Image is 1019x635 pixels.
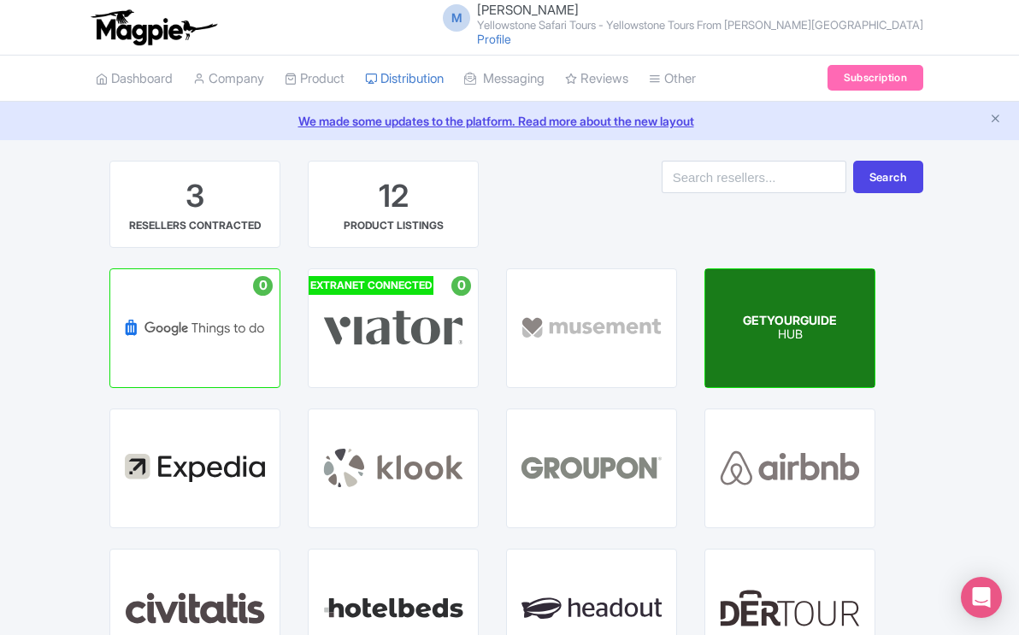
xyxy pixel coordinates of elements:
[662,161,846,193] input: Search resellers...
[186,175,204,218] div: 3
[477,2,579,18] span: [PERSON_NAME]
[308,268,479,388] a: EXTRANET CONNECTED 0
[443,4,470,32] span: M
[344,218,444,233] div: PRODUCT LISTINGS
[96,56,173,103] a: Dashboard
[308,161,479,248] a: 12 PRODUCT LISTINGS
[129,218,261,233] div: RESELLERS CONTRACTED
[109,161,280,248] a: 3 RESELLERS CONTRACTED
[109,268,280,388] a: 0
[379,175,409,218] div: 12
[743,328,837,343] p: HUB
[853,161,923,193] button: Search
[743,313,837,327] span: GETYOURGUIDE
[285,56,345,103] a: Product
[87,9,220,46] img: logo-ab69f6fb50320c5b225c76a69d11143b.png
[477,20,923,31] small: Yellowstone Safari Tours - Yellowstone Tours From [PERSON_NAME][GEOGRAPHIC_DATA]
[464,56,545,103] a: Messaging
[433,3,923,31] a: M [PERSON_NAME] Yellowstone Safari Tours - Yellowstone Tours From [PERSON_NAME][GEOGRAPHIC_DATA]
[828,65,923,91] a: Subscription
[477,32,511,46] a: Profile
[565,56,628,103] a: Reviews
[365,56,444,103] a: Distribution
[989,110,1002,130] button: Close announcement
[193,56,264,103] a: Company
[961,577,1002,618] div: Open Intercom Messenger
[649,56,696,103] a: Other
[704,268,875,388] a: GETYOURGUIDE HUB
[10,112,1009,130] a: We made some updates to the platform. Read more about the new layout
